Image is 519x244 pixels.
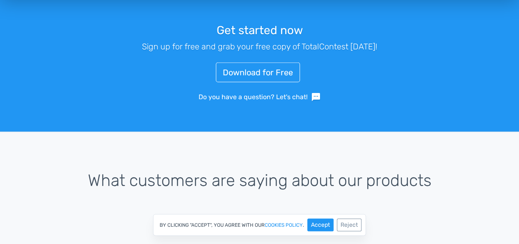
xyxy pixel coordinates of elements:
div: By clicking "Accept", you agree with our . [153,214,366,236]
button: Reject [337,218,361,231]
a: Download for Free [216,63,300,82]
button: Accept [307,218,334,231]
p: Sign up for free and grab your free copy of TotalContest [DATE]! [32,40,487,53]
span: sms [311,92,321,102]
a: Do you have a question? Let's chat!sms [199,92,321,102]
a: cookies policy [265,223,303,228]
h3: Get started now [32,24,487,37]
h3: What customers are saying about our products [32,172,487,190]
